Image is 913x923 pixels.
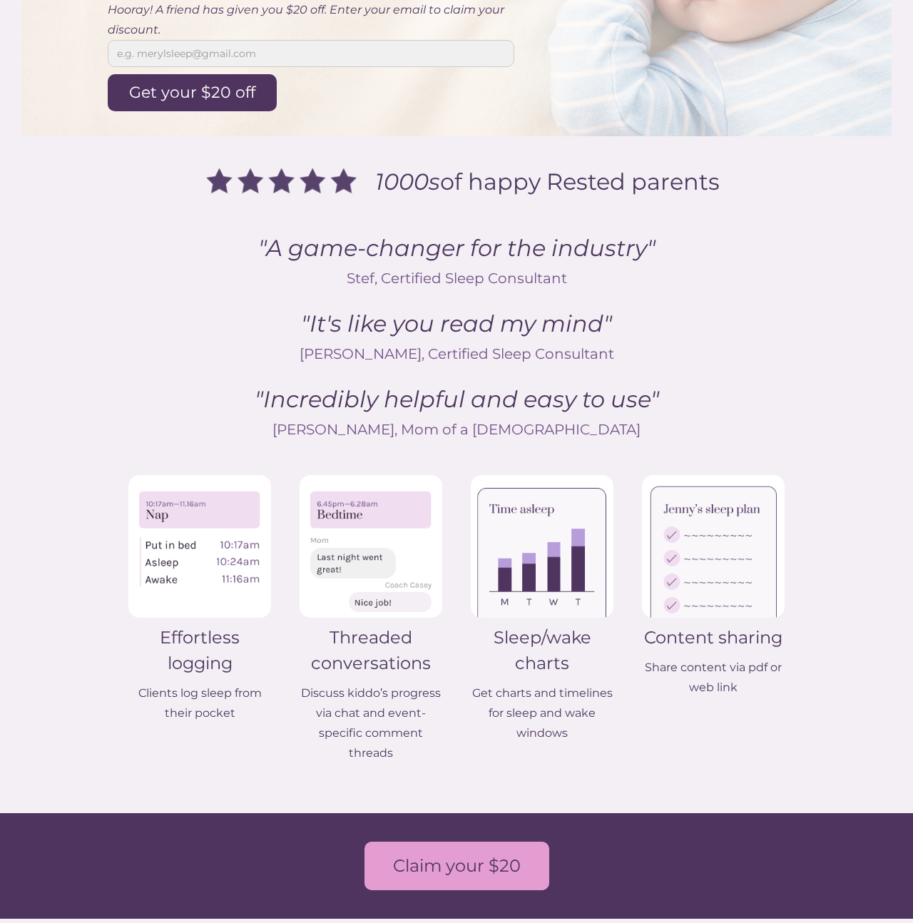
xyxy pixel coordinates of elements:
[300,625,442,676] h3: Threaded conversations
[255,385,659,413] em: "Incredibly helpful and easy to use"
[108,74,277,111] input: Get your $20 off
[300,683,442,763] p: Discuss kiddo’s progress via chat and event-specific comment threads
[194,158,368,205] img: 5 Stars
[128,625,271,676] h3: Effortless logging
[121,419,792,439] p: [PERSON_NAME], Mom of a [DEMOGRAPHIC_DATA]
[121,344,792,364] p: [PERSON_NAME], Certified Sleep Consultant
[108,40,514,67] input: e.g. merylsleep@gmail.com
[364,842,549,890] a: Claim your $20
[258,234,656,262] em: "A game-changer for the industry"
[301,310,612,337] em: "It's like you read my mind"
[642,625,785,651] h3: Content sharing
[108,3,504,36] em: Hooray! A friend has given you $20 off. Enter your email to claim your discount.
[128,683,271,723] p: Clients log sleep from their pocket
[368,172,720,192] div: of happy Rested parents
[121,268,792,288] p: Stef, Certified Sleep Consultant
[375,168,440,195] em: 1000s
[471,683,613,743] p: Get charts and timelines for sleep and wake windows
[642,658,785,698] p: Share content via pdf or web link
[471,625,613,676] h3: Sleep/wake charts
